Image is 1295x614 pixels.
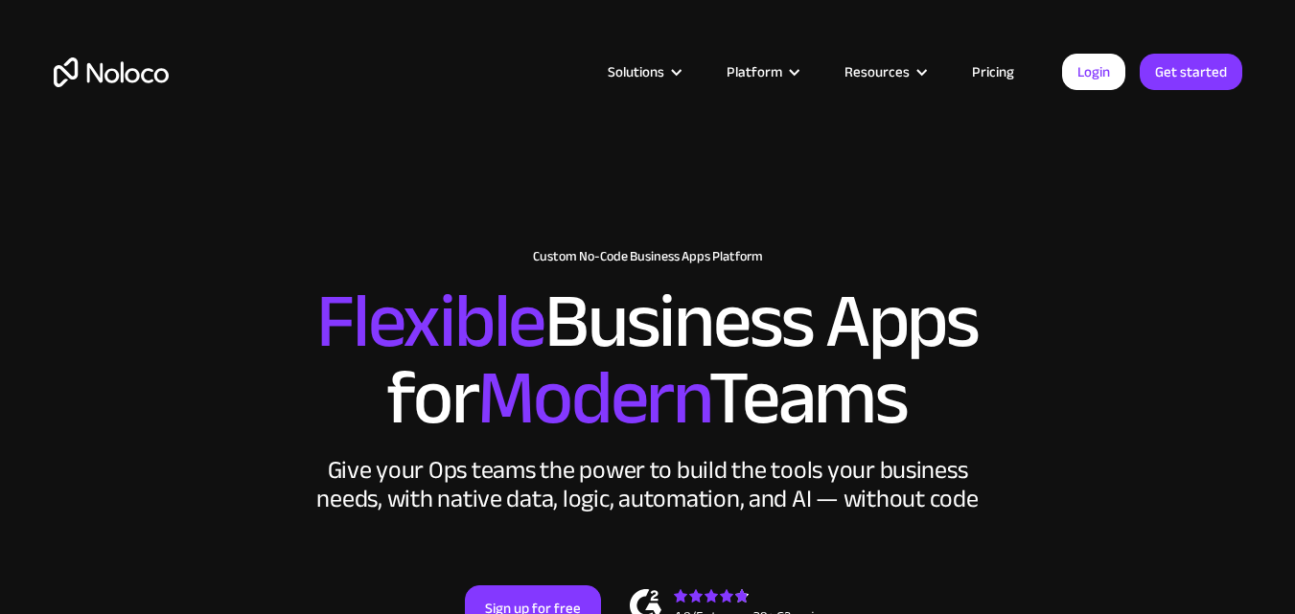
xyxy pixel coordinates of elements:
[312,456,983,513] div: Give your Ops teams the power to build the tools your business needs, with native data, logic, au...
[477,327,708,469] span: Modern
[727,59,782,84] div: Platform
[821,59,948,84] div: Resources
[1062,54,1125,90] a: Login
[316,250,544,393] span: Flexible
[54,284,1242,437] h2: Business Apps for Teams
[948,59,1038,84] a: Pricing
[584,59,703,84] div: Solutions
[703,59,821,84] div: Platform
[54,57,169,87] a: home
[1140,54,1242,90] a: Get started
[608,59,664,84] div: Solutions
[844,59,910,84] div: Resources
[54,249,1242,264] h1: Custom No-Code Business Apps Platform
